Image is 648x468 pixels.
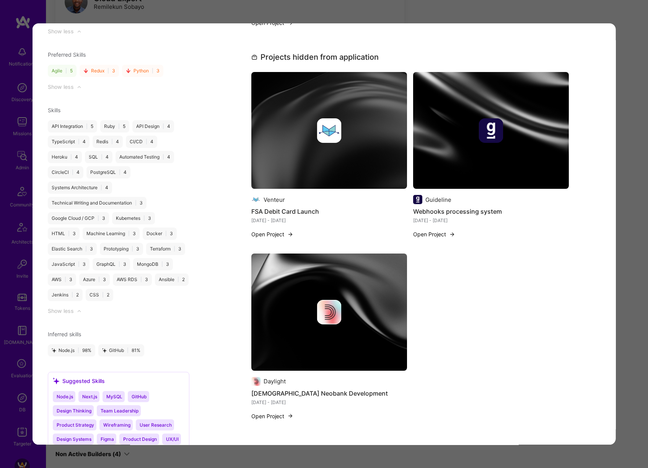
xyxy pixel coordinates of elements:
[100,243,143,255] div: Prototyping 3
[317,300,342,324] img: Company logo
[251,412,293,420] button: Open Project
[48,273,76,286] div: AWS 3
[86,166,130,178] div: PostgreSQL 4
[264,196,285,204] div: Venteur
[70,154,72,160] span: |
[146,139,147,145] span: |
[132,246,133,252] span: |
[98,277,100,283] span: |
[101,408,138,414] span: Team Leadership
[72,169,73,175] span: |
[118,123,120,129] span: |
[152,68,153,74] span: |
[251,72,407,189] img: cover
[33,23,616,445] div: modal
[57,408,91,414] span: Design Thinking
[413,195,422,204] img: Company logo
[251,216,407,224] div: [DATE] - [DATE]
[85,246,87,252] span: |
[146,243,185,255] div: Terraform 3
[78,347,79,353] span: |
[78,261,80,267] span: |
[163,154,164,160] span: |
[48,28,74,35] div: Show less
[166,436,179,442] span: UX/UI
[111,139,113,145] span: |
[48,331,81,337] span: Inferred skills
[413,206,569,216] h4: Webhooks processing system
[48,212,109,224] div: Google Cloud / GCP 3
[48,151,82,163] div: Heroku 4
[72,292,73,298] span: |
[251,51,379,63] div: Projects hidden from application
[119,261,120,267] span: |
[52,348,56,353] i: icon StarsPurple
[479,118,503,143] img: Company logo
[85,151,112,163] div: SQL 4
[251,195,261,204] img: Company logo
[251,230,293,238] button: Open Project
[83,69,88,73] i: icon Low
[126,69,130,73] i: icon Low
[127,347,129,353] span: |
[251,377,261,386] img: Company logo
[80,65,119,77] div: Redux 3
[251,398,407,406] div: [DATE] - [DATE]
[155,273,189,286] div: Ansible 2
[140,277,142,283] span: |
[48,289,83,301] div: Jenkins 2
[48,83,74,91] div: Show less
[251,254,407,370] img: cover
[119,169,120,175] span: |
[101,185,102,191] span: |
[48,307,74,315] div: Show less
[100,120,129,133] div: Ruby 5
[102,292,104,298] span: |
[123,436,157,442] span: Product Design
[48,344,95,357] div: Node.js 98 %
[128,231,130,237] span: |
[143,215,145,221] span: |
[53,377,105,385] div: Suggested Skills
[103,422,130,428] span: Wireframing
[57,436,91,442] span: Design Systems
[102,348,107,353] i: icon StarsPurple
[98,215,99,221] span: |
[413,72,569,189] img: cover
[163,123,164,129] span: |
[287,413,293,419] img: arrow-right
[93,258,130,270] div: GraphQL 3
[48,197,147,209] div: Technical Writing and Documentation 3
[48,107,60,113] span: Skills
[65,68,67,74] span: |
[174,246,175,252] span: |
[68,231,70,237] span: |
[143,227,177,240] div: Docker 3
[113,273,152,286] div: AWS RDS 3
[78,139,80,145] span: |
[116,151,174,163] div: Automated Testing 4
[413,216,569,224] div: [DATE] - [DATE]
[133,258,173,270] div: MongoDB 3
[122,65,163,77] div: Python 3
[251,445,569,454] h3: Jobs
[79,273,110,286] div: Azure 3
[48,51,86,58] span: Preferred Skills
[48,243,97,255] div: Elastic Search 3
[53,378,59,384] i: icon SuggestedTeams
[112,212,155,224] div: Kubernetes 3
[101,154,103,160] span: |
[251,54,257,60] i: SuitcaseGray
[132,120,174,133] div: API Design 4
[57,422,94,428] span: Product Strategy
[48,227,80,240] div: HTML 3
[106,394,122,399] span: MySQL
[140,422,172,428] span: User Research
[57,394,73,399] span: Node.js
[48,166,83,178] div: CircleCl 4
[48,258,90,270] div: JavaScript 3
[86,289,113,301] div: CSS 2
[251,206,407,216] h4: FSA Debit Card Launch
[165,231,167,237] span: |
[264,377,286,385] div: Daylight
